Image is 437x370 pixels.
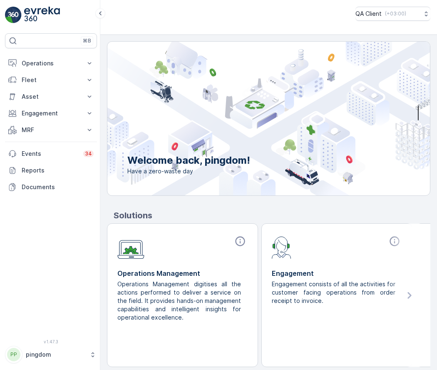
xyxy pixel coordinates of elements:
[26,350,85,359] p: pingdom
[117,235,144,259] img: module-icon
[117,268,248,278] p: Operations Management
[22,183,94,191] p: Documents
[22,126,80,134] p: MRF
[272,268,402,278] p: Engagement
[83,37,91,44] p: ⌘B
[127,167,250,175] span: Have a zero-waste day
[272,235,291,259] img: module-icon
[22,109,80,117] p: Engagement
[5,88,97,105] button: Asset
[5,339,97,344] span: v 1.47.3
[22,92,80,101] p: Asset
[127,154,250,167] p: Welcome back, pingdom!
[22,150,78,158] p: Events
[5,346,97,363] button: PPpingdom
[22,76,80,84] p: Fleet
[5,179,97,195] a: Documents
[117,280,241,322] p: Operations Management digitises all the actions performed to deliver a service on the field. It p...
[385,10,406,17] p: ( +03:00 )
[7,348,20,361] div: PP
[355,7,430,21] button: QA Client(+03:00)
[5,145,97,162] a: Events34
[85,150,92,157] p: 34
[272,280,395,305] p: Engagement consists of all the activities for customer facing operations from order receipt to in...
[5,162,97,179] a: Reports
[114,209,430,222] p: Solutions
[22,59,80,67] p: Operations
[5,105,97,122] button: Engagement
[22,166,94,175] p: Reports
[24,7,60,23] img: logo_light-DOdMpM7g.png
[5,72,97,88] button: Fleet
[70,42,430,195] img: city illustration
[5,55,97,72] button: Operations
[5,7,22,23] img: logo
[355,10,382,18] p: QA Client
[5,122,97,138] button: MRF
